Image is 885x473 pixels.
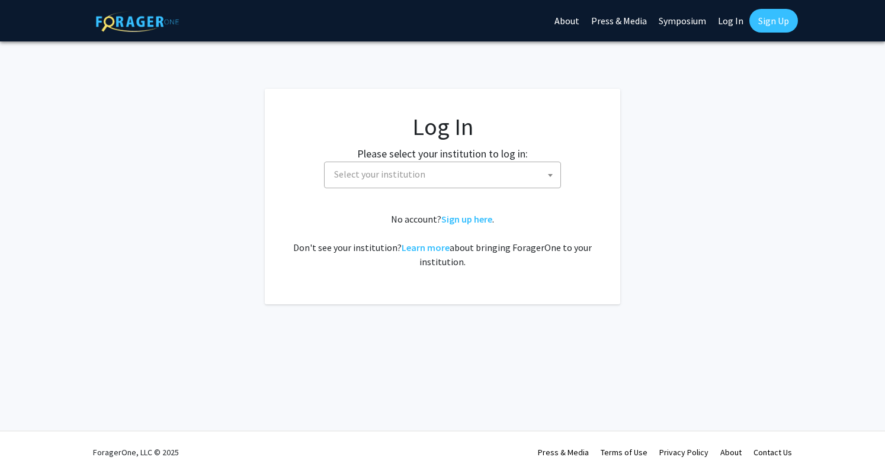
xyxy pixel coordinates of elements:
[288,112,597,141] h1: Log In
[357,146,528,162] label: Please select your institution to log in:
[538,447,589,458] a: Press & Media
[441,213,492,225] a: Sign up here
[749,9,798,33] a: Sign Up
[402,242,450,253] a: Learn more about bringing ForagerOne to your institution
[334,168,425,180] span: Select your institution
[288,212,597,269] div: No account? . Don't see your institution? about bringing ForagerOne to your institution.
[753,447,792,458] a: Contact Us
[720,447,742,458] a: About
[659,447,708,458] a: Privacy Policy
[93,432,179,473] div: ForagerOne, LLC © 2025
[601,447,647,458] a: Terms of Use
[329,162,560,186] span: Select your institution
[96,11,179,32] img: ForagerOne Logo
[324,162,561,188] span: Select your institution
